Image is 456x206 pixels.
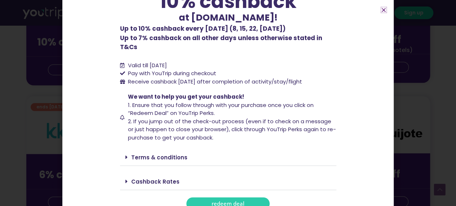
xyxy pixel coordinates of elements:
span: Valid till [DATE] [128,61,167,69]
a: Close [381,7,386,13]
a: Cashback Rates [131,178,180,185]
span: 1. Ensure that you follow through with your purchase once you click on “Redeem Deal” on YouTrip P... [128,101,314,117]
p: Up to 7% cashback on all other days unless otherwise stated in T&Cs [120,24,336,52]
div: Cashback Rates [120,173,336,190]
span: Receive cashback [DATE] after completion of activity/stay/flight [128,78,302,85]
span: Pay with YouTrip during checkout [126,69,216,78]
div: Terms & conditions [120,149,336,166]
b: Up to 10% cashback every [DATE] (8, 15, 22, [DATE]) [120,24,285,33]
a: Terms & conditions [131,154,187,161]
span: 2. If you jump out of the check-out process (even if to check on a message or just happen to clos... [128,117,336,141]
span: We want to help you get your cashback! [128,93,244,100]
